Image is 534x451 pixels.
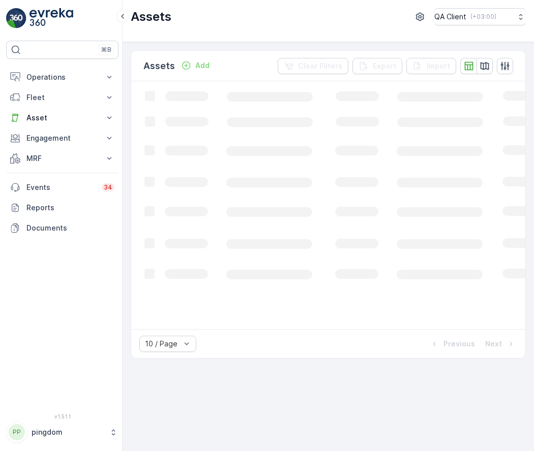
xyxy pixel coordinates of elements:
[434,8,526,25] button: QA Client(+03:00)
[195,60,210,71] p: Add
[104,183,112,191] p: 34
[484,338,517,350] button: Next
[131,9,171,25] p: Assets
[177,59,214,72] button: Add
[6,218,118,238] a: Documents
[406,58,456,74] button: Import
[6,128,118,148] button: Engagement
[470,13,496,21] p: ( +03:00 )
[26,153,98,164] p: MRF
[278,58,348,74] button: Clear Filters
[443,339,475,349] p: Previous
[26,92,98,103] p: Fleet
[6,413,118,420] span: v 1.51.1
[29,8,73,28] img: logo_light-DOdMpM7g.png
[298,61,342,71] p: Clear Filters
[6,67,118,87] button: Operations
[6,148,118,169] button: MRF
[6,198,118,218] a: Reports
[6,177,118,198] a: Events34
[26,203,114,213] p: Reports
[434,12,466,22] p: QA Client
[428,338,476,350] button: Previous
[6,87,118,108] button: Fleet
[32,427,104,437] p: pingdom
[6,8,26,28] img: logo
[143,59,175,73] p: Assets
[26,223,114,233] p: Documents
[26,72,98,82] p: Operations
[6,108,118,128] button: Asset
[26,182,96,192] p: Events
[373,61,396,71] p: Export
[6,422,118,443] button: PPpingdom
[427,61,450,71] p: Import
[352,58,402,74] button: Export
[485,339,502,349] p: Next
[26,113,98,123] p: Asset
[26,133,98,143] p: Engagement
[9,424,25,440] div: PP
[101,46,111,54] p: ⌘B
